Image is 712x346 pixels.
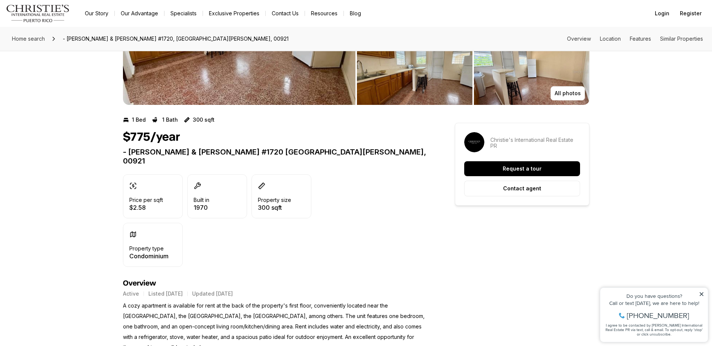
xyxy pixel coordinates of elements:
[567,36,703,42] nav: Page section menu
[31,35,93,43] span: [PHONE_NUMBER]
[655,10,669,16] span: Login
[60,33,292,45] span: - [PERSON_NAME] & [PERSON_NAME] #1720, [GEOGRAPHIC_DATA][PERSON_NAME], 00921
[503,166,542,172] p: Request a tour
[203,8,265,19] a: Exclusive Properties
[464,161,580,176] button: Request a tour
[8,24,108,29] div: Call or text [DATE], we are here to help!
[123,279,428,288] h4: Overview
[305,8,343,19] a: Resources
[474,38,589,105] button: View image gallery
[680,10,702,16] span: Register
[600,35,621,42] a: Skip to: Location
[129,253,169,259] p: Condominium
[630,35,651,42] a: Skip to: Features
[555,90,581,96] p: All photos
[12,35,45,42] span: Home search
[132,117,146,123] p: 1 Bed
[194,205,209,211] p: 1970
[357,38,472,105] button: View image gallery
[567,35,591,42] a: Skip to: Overview
[192,291,233,297] p: Updated [DATE]
[123,130,180,144] h1: $775/year
[464,181,580,196] button: Contact agent
[148,291,183,297] p: Listed [DATE]
[490,137,580,149] p: Christie's International Real Estate PR
[675,6,706,21] button: Register
[258,197,291,203] p: Property size
[129,197,163,203] p: Price per sqft
[650,6,674,21] button: Login
[162,117,178,123] p: 1 Bath
[193,117,215,123] p: 300 sqft
[123,147,428,165] p: - [PERSON_NAME] & [PERSON_NAME] #1720 [GEOGRAPHIC_DATA][PERSON_NAME], 00921
[660,35,703,42] a: Skip to: Similar Properties
[115,8,164,19] a: Our Advantage
[6,4,70,22] img: logo
[258,205,291,211] p: 300 sqft
[9,33,48,45] a: Home search
[9,46,107,60] span: I agree to be contacted by [PERSON_NAME] International Real Estate PR via text, call & email. To ...
[8,17,108,22] div: Do you have questions?
[129,205,163,211] p: $2.58
[551,86,585,100] button: All photos
[79,8,114,19] a: Our Story
[503,186,541,191] p: Contact agent
[266,8,305,19] button: Contact Us
[164,8,203,19] a: Specialists
[129,246,164,252] p: Property type
[123,291,139,297] p: Active
[344,8,367,19] a: Blog
[194,197,209,203] p: Built in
